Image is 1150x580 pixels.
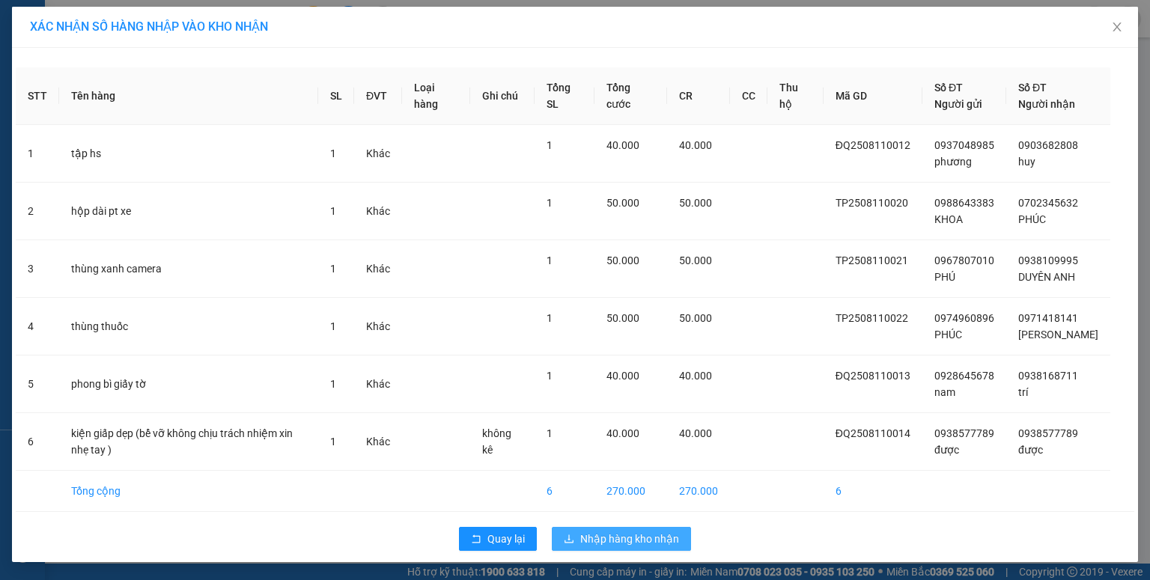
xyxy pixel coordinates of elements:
[1018,271,1075,283] span: DUYÊN ANH
[330,320,336,332] span: 1
[934,156,972,168] span: phương
[482,427,511,456] span: không kê
[1018,312,1078,324] span: 0971418141
[470,67,535,125] th: Ghi chú
[16,183,59,240] td: 2
[679,197,712,209] span: 50.000
[547,370,553,382] span: 1
[934,427,994,439] span: 0938577789
[487,531,525,547] span: Quay lại
[824,471,922,512] td: 6
[606,197,639,209] span: 50.000
[354,413,402,471] td: Khác
[836,370,910,382] span: ĐQ2508110013
[318,67,354,125] th: SL
[824,67,922,125] th: Mã GD
[606,254,639,266] span: 50.000
[679,312,712,324] span: 50.000
[547,312,553,324] span: 1
[459,527,537,551] button: rollbackQuay lại
[1018,139,1078,151] span: 0903682808
[330,147,336,159] span: 1
[16,67,59,125] th: STT
[354,298,402,355] td: Khác
[667,471,730,512] td: 270.000
[59,355,318,413] td: phong bì giấy tờ
[402,67,470,125] th: Loại hàng
[59,125,318,183] td: tập hs
[836,197,908,209] span: TP2508110020
[934,271,955,283] span: PHÚ
[1018,386,1028,398] span: trí
[767,67,823,125] th: Thu hộ
[354,355,402,413] td: Khác
[1018,370,1078,382] span: 0938168711
[679,139,712,151] span: 40.000
[934,312,994,324] span: 0974960896
[547,197,553,209] span: 1
[934,386,955,398] span: nam
[16,240,59,298] td: 3
[1018,254,1078,266] span: 0938109995
[594,471,667,512] td: 270.000
[934,98,982,110] span: Người gửi
[580,531,679,547] span: Nhập hàng kho nhận
[1018,156,1035,168] span: huy
[354,183,402,240] td: Khác
[59,240,318,298] td: thùng xanh camera
[934,197,994,209] span: 0988643383
[59,298,318,355] td: thùng thuốc
[547,427,553,439] span: 1
[667,67,730,125] th: CR
[1018,82,1047,94] span: Số ĐT
[1018,197,1078,209] span: 0702345632
[547,139,553,151] span: 1
[1018,98,1075,110] span: Người nhận
[836,139,910,151] span: ĐQ2508110012
[564,534,574,546] span: download
[606,312,639,324] span: 50.000
[16,298,59,355] td: 4
[836,312,908,324] span: TP2508110022
[535,67,595,125] th: Tổng SL
[354,240,402,298] td: Khác
[934,82,963,94] span: Số ĐT
[16,125,59,183] td: 1
[934,139,994,151] span: 0937048985
[679,254,712,266] span: 50.000
[934,329,962,341] span: PHÚC
[594,67,667,125] th: Tổng cước
[330,378,336,390] span: 1
[59,67,318,125] th: Tên hàng
[934,444,959,456] span: được
[1018,329,1098,341] span: [PERSON_NAME]
[330,263,336,275] span: 1
[934,213,963,225] span: KHOA
[59,183,318,240] td: hộp dài pt xe
[934,370,994,382] span: 0928645678
[1096,7,1138,49] button: Close
[547,254,553,266] span: 1
[836,427,910,439] span: ĐQ2508110014
[934,254,994,266] span: 0967807010
[606,427,639,439] span: 40.000
[1018,213,1046,225] span: PHÚC
[1111,21,1123,33] span: close
[59,471,318,512] td: Tổng cộng
[16,355,59,413] td: 5
[354,125,402,183] td: Khác
[730,67,767,125] th: CC
[16,413,59,471] td: 6
[330,436,336,448] span: 1
[552,527,691,551] button: downloadNhập hàng kho nhận
[1018,444,1043,456] span: được
[606,139,639,151] span: 40.000
[59,413,318,471] td: kiện giấp dẹp (bể vỡ không chịu trách nhiệm xin nhẹ tay )
[330,205,336,217] span: 1
[1018,427,1078,439] span: 0938577789
[535,471,595,512] td: 6
[606,370,639,382] span: 40.000
[354,67,402,125] th: ĐVT
[836,254,908,266] span: TP2508110021
[679,370,712,382] span: 40.000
